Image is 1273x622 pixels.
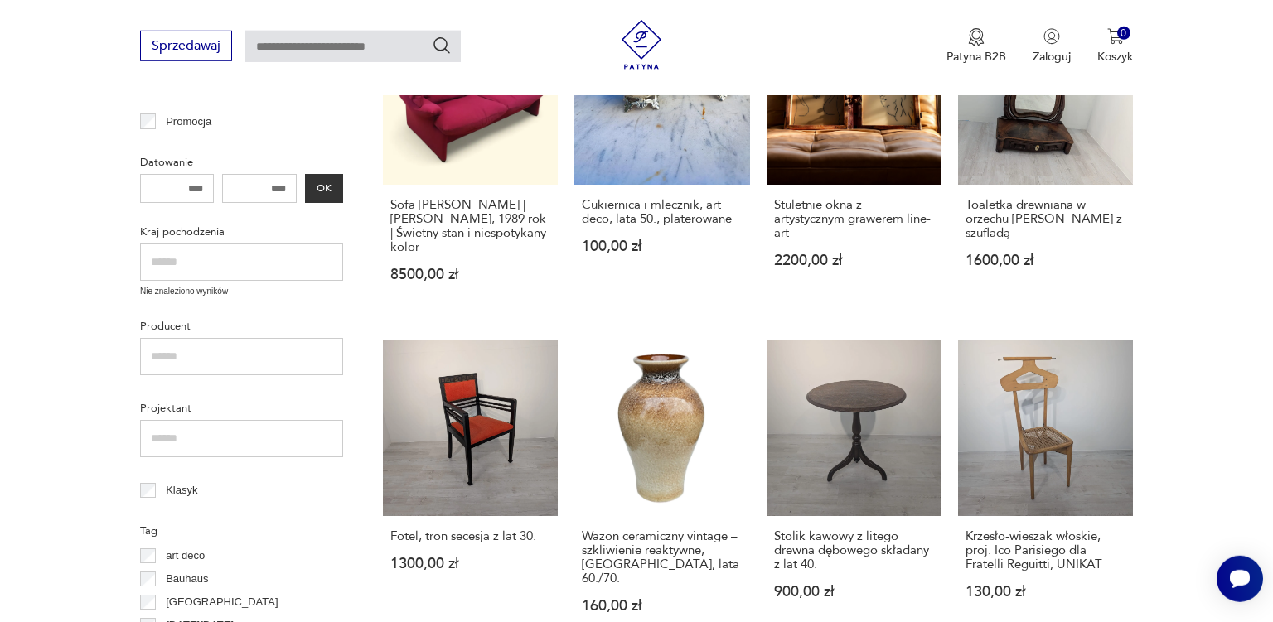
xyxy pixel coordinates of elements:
p: Klasyk [166,481,197,499]
a: Sprzedawaj [140,41,232,53]
p: Bauhaus [166,570,208,588]
h3: Fotel, tron secesja z lat 30. [390,529,550,543]
h3: Wazon ceramiczny vintage – szkliwienie reaktywne, [GEOGRAPHIC_DATA], lata 60./70. [582,529,742,586]
p: Datowanie [140,153,343,171]
a: Toaletka drewniana w orzechu Ludwik XIX z szufladąToaletka drewniana w orzechu [PERSON_NAME] z sz... [958,10,1133,314]
p: Kraj pochodzenia [140,223,343,241]
img: Ikona koszyka [1107,28,1124,45]
iframe: Smartsupp widget button [1217,556,1263,602]
p: [GEOGRAPHIC_DATA] [166,593,278,611]
button: Sprzedawaj [140,31,232,61]
p: Zaloguj [1033,49,1071,65]
button: OK [305,174,343,203]
div: 0 [1117,27,1131,41]
img: Patyna - sklep z meblami i dekoracjami vintage [617,20,666,70]
p: 1300,00 zł [390,557,550,571]
p: Patyna B2B [946,49,1006,65]
button: 0Koszyk [1097,28,1133,65]
p: 8500,00 zł [390,268,550,282]
h3: Krzesło-wieszak włoskie, proj. Ico Parisiego dla Fratelli Reguitti, UNIKAT [966,529,1125,571]
p: 2200,00 zł [774,253,934,268]
h3: Cukiernica i mlecznik, art deco, lata 50., platerowane [582,198,742,226]
p: Projektant [140,399,343,417]
h3: Toaletka drewniana w orzechu [PERSON_NAME] z szufladą [966,198,1125,240]
a: Sofa Cassina Portovenere | Vico Magistretti, 1989 rok | Świetny stan i niespotykany kolorSofa [PE... [383,10,558,314]
p: Koszyk [1097,49,1133,65]
p: 100,00 zł [582,239,742,253]
a: Ikona medaluPatyna B2B [946,28,1006,65]
p: Promocja [166,113,211,131]
p: 160,00 zł [582,599,742,613]
button: Szukaj [432,36,452,55]
a: Stuletnie okna z artystycznym grawerem line-artStuletnie okna z artystycznym grawerem line-art220... [767,10,941,314]
h3: Stolik kawowy z litego drewna dębowego składany z lat 40. [774,529,934,571]
p: 1600,00 zł [966,253,1125,268]
h3: Stuletnie okna z artystycznym grawerem line-art [774,198,934,240]
button: Zaloguj [1033,28,1071,65]
p: art deco [166,547,205,565]
img: Ikonka użytkownika [1043,28,1060,45]
p: Producent [140,317,343,335]
button: Patyna B2B [946,28,1006,65]
p: 130,00 zł [966,585,1125,599]
p: Nie znaleziono wyników [140,285,343,298]
h3: Sofa [PERSON_NAME] | [PERSON_NAME], 1989 rok | Świetny stan i niespotykany kolor [390,198,550,254]
p: 900,00 zł [774,585,934,599]
a: Cukiernica i mlecznik, art deco, lata 50., platerowaneCukiernica i mlecznik, art deco, lata 50., ... [574,10,749,314]
p: Tag [140,522,343,540]
img: Ikona medalu [968,28,985,46]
